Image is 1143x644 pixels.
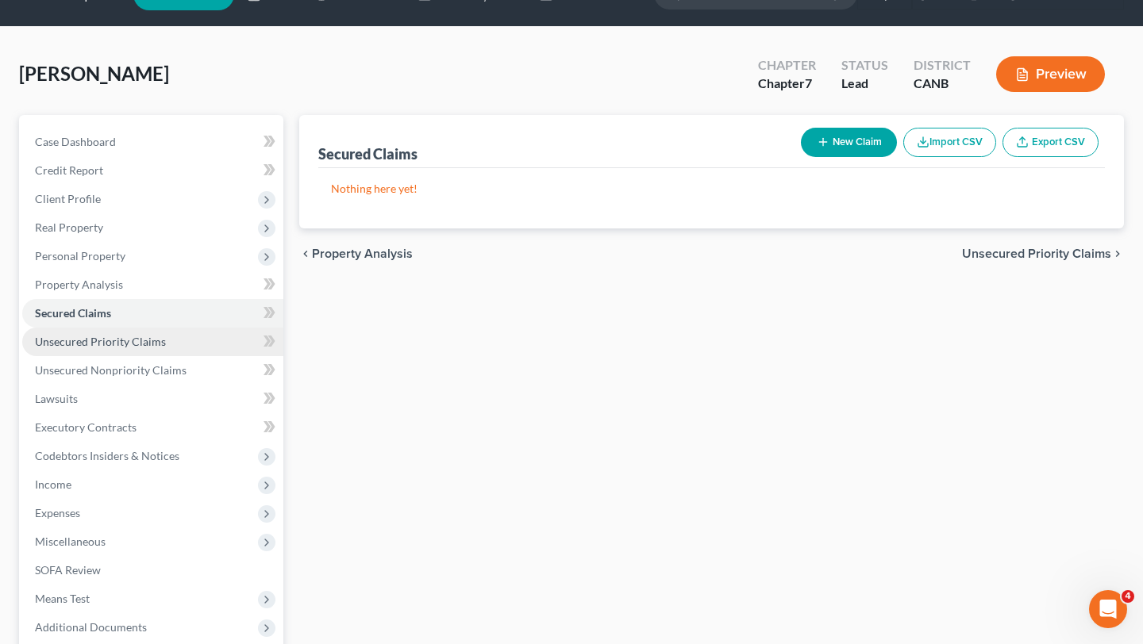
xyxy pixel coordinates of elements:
[22,556,283,585] a: SOFA Review
[801,128,897,157] button: New Claim
[962,247,1124,260] button: Unsecured Priority Claims chevron_right
[758,75,816,93] div: Chapter
[22,128,283,156] a: Case Dashboard
[35,620,147,634] span: Additional Documents
[35,392,78,405] span: Lawsuits
[903,128,996,157] button: Import CSV
[962,247,1111,260] span: Unsecured Priority Claims
[312,247,413,260] span: Property Analysis
[299,247,413,260] button: chevron_left Property Analysis
[22,270,283,299] a: Property Analysis
[35,535,106,548] span: Miscellaneous
[19,62,169,85] span: [PERSON_NAME]
[35,335,166,348] span: Unsecured Priority Claims
[35,249,125,263] span: Personal Property
[22,385,283,413] a: Lawsuits
[758,56,816,75] div: Chapter
[35,135,116,148] span: Case Dashboard
[1003,128,1099,157] a: Export CSV
[1122,590,1134,603] span: 4
[35,420,137,434] span: Executory Contracts
[299,247,312,260] i: chevron_left
[35,306,111,320] span: Secured Claims
[35,363,187,377] span: Unsecured Nonpriority Claims
[22,356,283,385] a: Unsecured Nonpriority Claims
[35,278,123,291] span: Property Analysis
[35,449,179,462] span: Codebtors Insiders & Notices
[1111,247,1124,260] i: chevron_right
[914,56,971,75] div: District
[22,156,283,185] a: Credit Report
[1089,590,1127,628] iframe: Intercom live chat
[35,563,101,577] span: SOFA Review
[841,56,888,75] div: Status
[35,192,101,205] span: Client Profile
[35,592,90,605] span: Means Test
[22,299,283,328] a: Secured Claims
[331,181,1092,197] p: Nothing here yet!
[35,220,103,234] span: Real Property
[35,477,71,491] span: Income
[318,144,418,163] div: Secured Claims
[22,413,283,442] a: Executory Contracts
[805,75,812,90] span: 7
[35,163,103,177] span: Credit Report
[996,56,1105,92] button: Preview
[841,75,888,93] div: Lead
[35,506,80,519] span: Expenses
[22,328,283,356] a: Unsecured Priority Claims
[914,75,971,93] div: CANB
